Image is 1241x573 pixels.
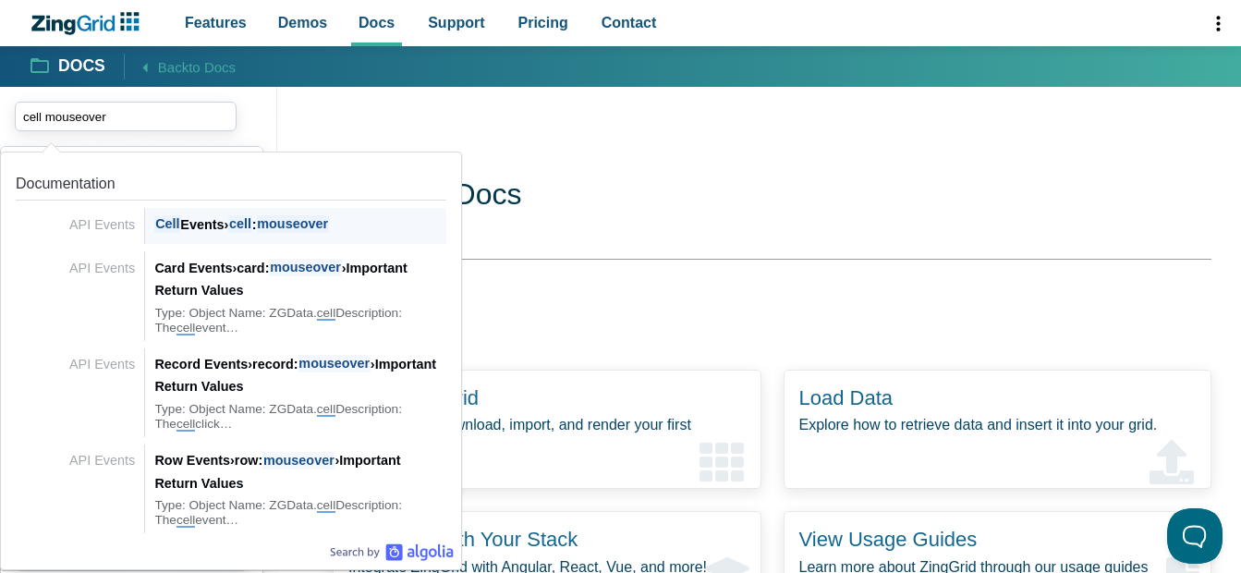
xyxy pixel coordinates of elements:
span: cell [317,498,335,513]
a: Algolia [330,543,454,562]
span: cell [176,417,195,432]
span: cell [317,306,335,321]
p: Explore how to retrieve data and insert it into your grid. [799,412,1197,437]
span: › [230,453,235,468]
h1: ZingGrid Docs [333,176,1211,217]
span: › [248,357,252,372]
span: mouseover [262,452,335,469]
a: Backto Docs [124,54,236,79]
span: Docs [359,10,395,35]
input: search input [15,102,237,131]
strong: Docs [58,58,105,75]
h2: Get Started [310,301,1189,333]
span: API Events [69,217,135,232]
span: Documentation [16,176,116,191]
span: Features [185,10,247,35]
span: API Events [69,357,135,372]
a: Link to the result [8,341,454,437]
span: mouseover [298,355,371,372]
span: to Docs [189,59,236,75]
a: Link to the result [8,160,454,244]
span: cell [317,402,335,417]
div: Row Events row: Important Return Values [154,449,446,494]
div: Card Events card: Important Return Values [154,257,446,302]
span: mouseover [257,215,329,233]
div: Type: Object Name: ZGData. Description: The click… [154,402,446,433]
span: API Events [69,261,135,275]
a: ZingChart Logo. Click to return to the homepage [30,12,149,35]
a: Link to the result [8,437,454,533]
a: Integrate With Your Stack [348,528,578,551]
a: Load Data [799,386,894,409]
span: Back [158,55,236,79]
a: View Usage Guides [799,528,978,551]
span: cell [228,215,251,233]
span: mouseover [269,259,341,276]
span: › [335,453,339,468]
span: API Events [69,453,135,468]
span: Contact [602,10,657,35]
div: Search by [330,543,454,562]
span: cell [176,513,195,528]
a: Docs [31,55,105,78]
span: › [225,217,229,232]
div: Type: Object Name: ZGData. Description: The event… [154,498,446,529]
span: Pricing [518,10,568,35]
a: Link to the result [8,244,454,340]
p: Learn how to download, import, and render your first ZingGrid. [348,412,746,462]
iframe: Toggle Customer Support [1167,508,1223,564]
span: › [371,357,375,372]
span: cell [176,321,195,335]
span: Demos [278,10,327,35]
span: › [342,261,347,275]
span: Support [428,10,484,35]
span: › [232,261,237,275]
div: Record Events record: Important Return Values [154,353,446,398]
div: Events : [154,213,446,236]
span: Cell [154,215,180,233]
div: Type: Object Name: ZGData. Description: The event… [154,306,446,336]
